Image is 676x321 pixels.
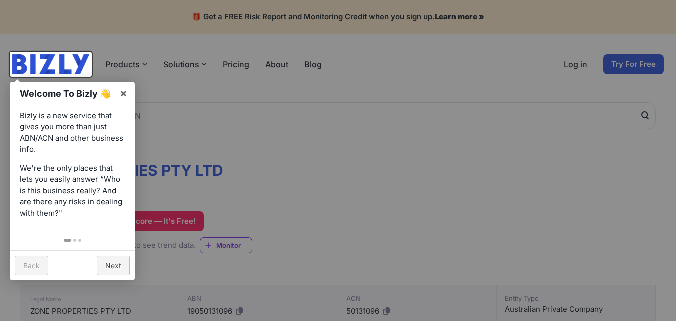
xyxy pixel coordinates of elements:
a: Next [97,256,130,275]
a: Back [15,256,48,275]
a: × [112,82,135,104]
h1: Welcome To Bizly 👋 [20,87,114,100]
p: We're the only places that lets you easily answer “Who is this business really? And are there any... [20,163,125,219]
p: Bizly is a new service that gives you more than just ABN/ACN and other business info. [20,110,125,155]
